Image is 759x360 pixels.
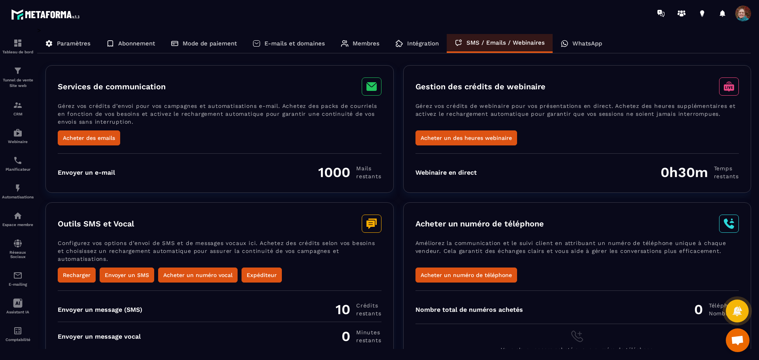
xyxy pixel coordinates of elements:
p: Webinaire [2,139,34,144]
p: Intégration [407,40,439,47]
p: Tableau de bord [2,50,34,54]
button: Acheter un des heures webinaire [415,130,517,145]
a: automationsautomationsEspace membre [2,205,34,233]
p: Membres [353,40,379,47]
button: Acheter un numéro vocal [158,268,238,283]
span: Temps [714,164,739,172]
h3: Gestion des crédits de webinaire [415,82,546,91]
span: restants [356,309,381,317]
div: 0 [694,301,739,318]
span: Téléphone [709,302,739,309]
h3: Outils SMS et Vocal [58,219,134,228]
img: automations [13,128,23,138]
p: Améliorez la communication et le suivi client en attribuant un numéro de téléphone unique à chaqu... [415,239,739,268]
button: Envoyer un SMS [100,268,154,283]
div: Envoyer un e-mail [58,169,115,176]
a: formationformationTableau de bord [2,32,34,60]
img: accountant [13,326,23,335]
p: Espace membre [2,222,34,227]
a: automationsautomationsWebinaire [2,122,34,150]
p: E-mailing [2,282,34,286]
a: Assistant IA [2,292,34,320]
p: E-mails et domaines [264,40,325,47]
p: Planificateur [2,167,34,172]
p: Tunnel de vente Site web [2,77,34,89]
a: social-networksocial-networkRéseaux Sociaux [2,233,34,265]
p: Paramètres [57,40,91,47]
p: Comptabilité [2,337,34,342]
p: CRM [2,112,34,116]
img: formation [13,38,23,48]
span: minutes [356,328,381,336]
p: Mode de paiement [183,40,237,47]
a: formationformationCRM [2,94,34,122]
button: Expéditeur [242,268,282,283]
span: restants [356,172,381,180]
span: restants [714,172,739,180]
span: Nombre [709,309,739,317]
img: formation [13,100,23,110]
div: 0 [342,328,381,345]
div: Ouvrir le chat [726,328,750,352]
div: Webinaire en direct [415,169,477,176]
div: 10 [336,301,381,318]
p: Gérez vos crédits d’envoi pour vos campagnes et automatisations e-mail. Achetez des packs de cour... [58,102,381,130]
a: emailemailE-mailing [2,265,34,292]
p: Automatisations [2,195,34,199]
p: WhatsApp [572,40,602,47]
p: Gérez vos crédits de webinaire pour vos présentations en direct. Achetez des heures supplémentair... [415,102,739,130]
img: scheduler [13,156,23,165]
a: accountantaccountantComptabilité [2,320,34,348]
p: Configurez vos options d’envoi de SMS et de messages vocaux ici. Achetez des crédits selon vos be... [58,239,381,268]
span: Vous n'avez encore acheté aucun numéro de téléphone [501,347,653,353]
img: email [13,271,23,280]
h3: Services de communication [58,82,166,91]
div: Envoyer un message (SMS) [58,306,142,313]
button: Acheter un numéro de téléphone [415,268,517,283]
p: SMS / Emails / Webinaires [466,39,545,46]
p: Réseaux Sociaux [2,250,34,259]
img: formation [13,66,23,75]
a: formationformationTunnel de vente Site web [2,60,34,94]
div: 1000 [318,164,381,181]
img: automations [13,183,23,193]
p: Abonnement [118,40,155,47]
button: Acheter des emails [58,130,120,145]
div: 0h30m [661,164,739,181]
span: restants [356,336,381,344]
p: Assistant IA [2,310,34,314]
button: Recharger [58,268,96,283]
a: schedulerschedulerPlanificateur [2,150,34,177]
span: Crédits [356,302,381,309]
div: Nombre total de numéros achetés [415,306,523,313]
img: logo [11,7,82,22]
a: automationsautomationsAutomatisations [2,177,34,205]
span: Mails [356,164,381,172]
h3: Acheter un numéro de téléphone [415,219,544,228]
img: automations [13,211,23,221]
img: social-network [13,239,23,248]
div: Envoyer un message vocal [58,333,141,340]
